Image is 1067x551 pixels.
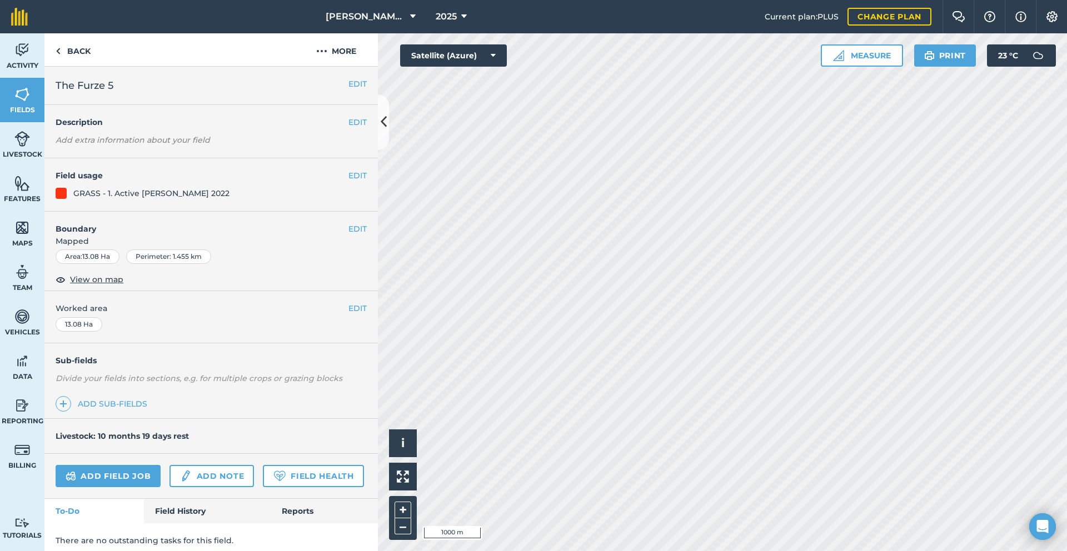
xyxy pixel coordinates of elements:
[987,44,1056,67] button: 23 °C
[998,44,1018,67] span: 23 ° C
[914,44,976,67] button: Print
[44,33,102,66] a: Back
[389,429,417,457] button: i
[14,42,30,58] img: svg+xml;base64,PD94bWwgdmVyc2lvbj0iMS4wIiBlbmNvZGluZz0idXRmLTgiPz4KPCEtLSBHZW5lcmF0b3I6IEFkb2JlIE...
[44,212,348,235] h4: Boundary
[847,8,931,26] a: Change plan
[180,469,192,483] img: svg+xml;base64,PD94bWwgdmVyc2lvbj0iMS4wIiBlbmNvZGluZz0idXRmLTgiPz4KPCEtLSBHZW5lcmF0b3I6IEFkb2JlIE...
[1027,44,1049,67] img: svg+xml;base64,PD94bWwgdmVyc2lvbj0iMS4wIiBlbmNvZGluZz0idXRmLTgiPz4KPCEtLSBHZW5lcmF0b3I6IEFkb2JlIE...
[144,499,270,523] a: Field History
[395,518,411,534] button: –
[11,8,28,26] img: fieldmargin Logo
[14,264,30,280] img: svg+xml;base64,PD94bWwgdmVyc2lvbj0iMS4wIiBlbmNvZGluZz0idXRmLTgiPz4KPCEtLSBHZW5lcmF0b3I6IEFkb2JlIE...
[436,10,457,23] span: 2025
[126,249,211,264] div: Perimeter : 1.455 km
[56,44,61,58] img: svg+xml;base64,PHN2ZyB4bWxucz0iaHR0cDovL3d3dy53My5vcmcvMjAwMC9zdmciIHdpZHRoPSI5IiBoZWlnaHQ9IjI0Ii...
[271,499,378,523] a: Reports
[14,175,30,192] img: svg+xml;base64,PHN2ZyB4bWxucz0iaHR0cDovL3d3dy53My5vcmcvMjAwMC9zdmciIHdpZHRoPSI1NiIgaGVpZ2h0PSI2MC...
[952,11,965,22] img: Two speech bubbles overlapping with the left bubble in the forefront
[14,518,30,528] img: svg+xml;base64,PD94bWwgdmVyc2lvbj0iMS4wIiBlbmNvZGluZz0idXRmLTgiPz4KPCEtLSBHZW5lcmF0b3I6IEFkb2JlIE...
[14,353,30,369] img: svg+xml;base64,PD94bWwgdmVyc2lvbj0iMS4wIiBlbmNvZGluZz0idXRmLTgiPz4KPCEtLSBHZW5lcmF0b3I6IEFkb2JlIE...
[833,50,844,61] img: Ruler icon
[1029,513,1056,540] div: Open Intercom Messenger
[56,273,123,286] button: View on map
[924,49,935,62] img: svg+xml;base64,PHN2ZyB4bWxucz0iaHR0cDovL3d3dy53My5vcmcvMjAwMC9zdmciIHdpZHRoPSIxOSIgaGVpZ2h0PSIyNC...
[397,470,409,483] img: Four arrows, one pointing top left, one top right, one bottom right and the last bottom left
[765,11,839,23] span: Current plan : PLUS
[56,465,161,487] a: Add field job
[348,302,367,314] button: EDIT
[70,273,123,285] span: View on map
[66,469,76,483] img: svg+xml;base64,PD94bWwgdmVyc2lvbj0iMS4wIiBlbmNvZGluZz0idXRmLTgiPz4KPCEtLSBHZW5lcmF0b3I6IEFkb2JlIE...
[263,465,363,487] a: Field Health
[348,169,367,182] button: EDIT
[169,465,254,487] a: Add note
[56,317,102,332] div: 13.08 Ha
[56,396,152,412] a: Add sub-fields
[821,44,903,67] button: Measure
[59,397,67,410] img: svg+xml;base64,PHN2ZyB4bWxucz0iaHR0cDovL3d3dy53My5vcmcvMjAwMC9zdmciIHdpZHRoPSIxNCIgaGVpZ2h0PSIyNC...
[14,397,30,414] img: svg+xml;base64,PD94bWwgdmVyc2lvbj0iMS4wIiBlbmNvZGluZz0idXRmLTgiPz4KPCEtLSBHZW5lcmF0b3I6IEFkb2JlIE...
[983,11,996,22] img: A question mark icon
[56,431,189,441] h4: Livestock: 10 months 19 days rest
[56,302,367,314] span: Worked area
[56,249,119,264] div: Area : 13.08 Ha
[73,187,230,199] div: GRASS - 1. Active [PERSON_NAME] 2022
[14,308,30,325] img: svg+xml;base64,PD94bWwgdmVyc2lvbj0iMS4wIiBlbmNvZGluZz0idXRmLTgiPz4KPCEtLSBHZW5lcmF0b3I6IEFkb2JlIE...
[56,273,66,286] img: svg+xml;base64,PHN2ZyB4bWxucz0iaHR0cDovL3d3dy53My5vcmcvMjAwMC9zdmciIHdpZHRoPSIxOCIgaGVpZ2h0PSIyNC...
[44,499,144,523] a: To-Do
[56,169,348,182] h4: Field usage
[56,78,113,93] span: The Furze 5
[56,373,342,383] em: Divide your fields into sections, e.g. for multiple crops or grazing blocks
[44,354,378,367] h4: Sub-fields
[14,86,30,103] img: svg+xml;base64,PHN2ZyB4bWxucz0iaHR0cDovL3d3dy53My5vcmcvMjAwMC9zdmciIHdpZHRoPSI1NiIgaGVpZ2h0PSI2MC...
[348,116,367,128] button: EDIT
[56,534,367,547] p: There are no outstanding tasks for this field.
[44,235,378,247] span: Mapped
[316,44,327,58] img: svg+xml;base64,PHN2ZyB4bWxucz0iaHR0cDovL3d3dy53My5vcmcvMjAwMC9zdmciIHdpZHRoPSIyMCIgaGVpZ2h0PSIyNC...
[1015,10,1026,23] img: svg+xml;base64,PHN2ZyB4bWxucz0iaHR0cDovL3d3dy53My5vcmcvMjAwMC9zdmciIHdpZHRoPSIxNyIgaGVpZ2h0PSIxNy...
[348,223,367,235] button: EDIT
[14,442,30,458] img: svg+xml;base64,PD94bWwgdmVyc2lvbj0iMS4wIiBlbmNvZGluZz0idXRmLTgiPz4KPCEtLSBHZW5lcmF0b3I6IEFkb2JlIE...
[1045,11,1059,22] img: A cog icon
[56,116,367,128] h4: Description
[348,78,367,90] button: EDIT
[295,33,378,66] button: More
[56,135,210,145] em: Add extra information about your field
[395,502,411,518] button: +
[401,436,405,450] span: i
[400,44,507,67] button: Satellite (Azure)
[14,131,30,147] img: svg+xml;base64,PD94bWwgdmVyc2lvbj0iMS4wIiBlbmNvZGluZz0idXRmLTgiPz4KPCEtLSBHZW5lcmF0b3I6IEFkb2JlIE...
[14,219,30,236] img: svg+xml;base64,PHN2ZyB4bWxucz0iaHR0cDovL3d3dy53My5vcmcvMjAwMC9zdmciIHdpZHRoPSI1NiIgaGVpZ2h0PSI2MC...
[326,10,406,23] span: [PERSON_NAME] Cross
